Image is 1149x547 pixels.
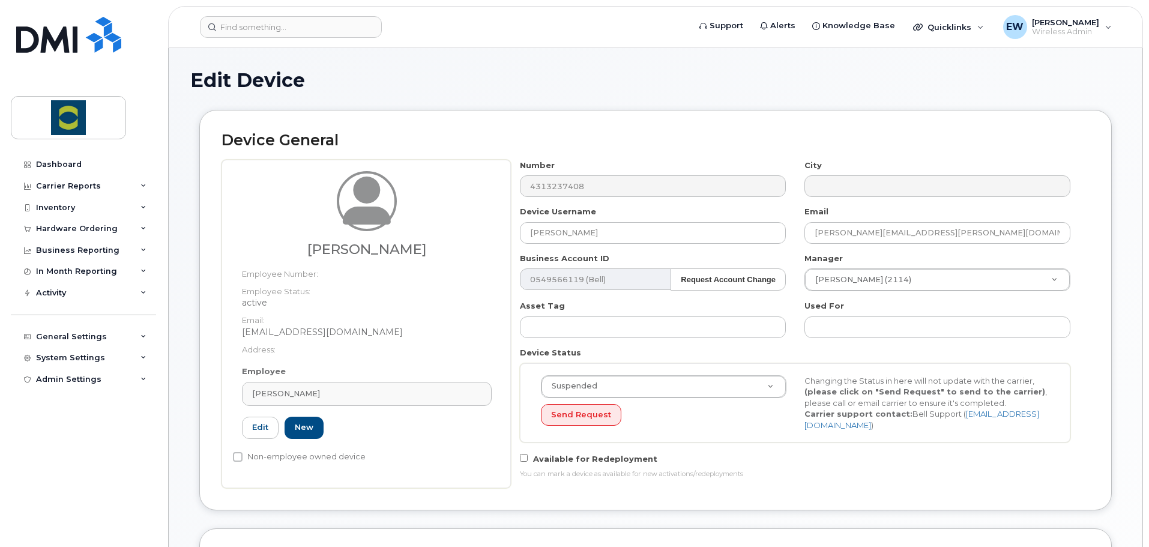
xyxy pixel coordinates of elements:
label: Used For [804,300,844,312]
input: Available for Redeployment [520,454,528,462]
label: Number [520,160,555,171]
a: Suspended [541,376,786,397]
label: Asset Tag [520,300,565,312]
h2: Device General [222,132,1090,149]
span: Available for Redeployment [533,454,657,464]
a: [PERSON_NAME] [242,382,492,406]
a: Edit [242,417,279,439]
a: New [285,417,324,439]
label: Email [804,206,828,217]
label: Employee [242,366,286,377]
dd: [EMAIL_ADDRESS][DOMAIN_NAME] [242,326,492,338]
label: City [804,160,822,171]
button: Send Request [541,404,621,426]
span: [PERSON_NAME] (2114) [808,274,911,285]
label: Manager [804,253,843,264]
strong: (please click on "Send Request" to send to the carrier) [804,387,1045,396]
dt: Employee Number: [242,262,492,280]
button: Request Account Change [671,268,786,291]
dt: Email: [242,309,492,326]
strong: Request Account Change [681,275,776,284]
span: Suspended [544,381,597,391]
a: [PERSON_NAME] (2114) [805,269,1070,291]
div: Changing the Status in here will not update with the carrier, , please call or email carrier to e... [795,375,1059,431]
strong: Carrier support contact: [804,409,912,419]
input: Non-employee owned device [233,452,243,462]
dt: Address: [242,338,492,355]
h1: Edit Device [190,70,1121,91]
dd: active [242,297,492,309]
label: Device Status [520,347,581,358]
a: [EMAIL_ADDRESS][DOMAIN_NAME] [804,409,1039,430]
div: You can mark a device as available for new activations/redeployments [520,470,1070,479]
label: Non-employee owned device [233,450,366,464]
label: Business Account ID [520,253,609,264]
h3: [PERSON_NAME] [242,242,492,257]
span: [PERSON_NAME] [252,388,320,399]
label: Device Username [520,206,596,217]
dt: Employee Status: [242,280,492,297]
